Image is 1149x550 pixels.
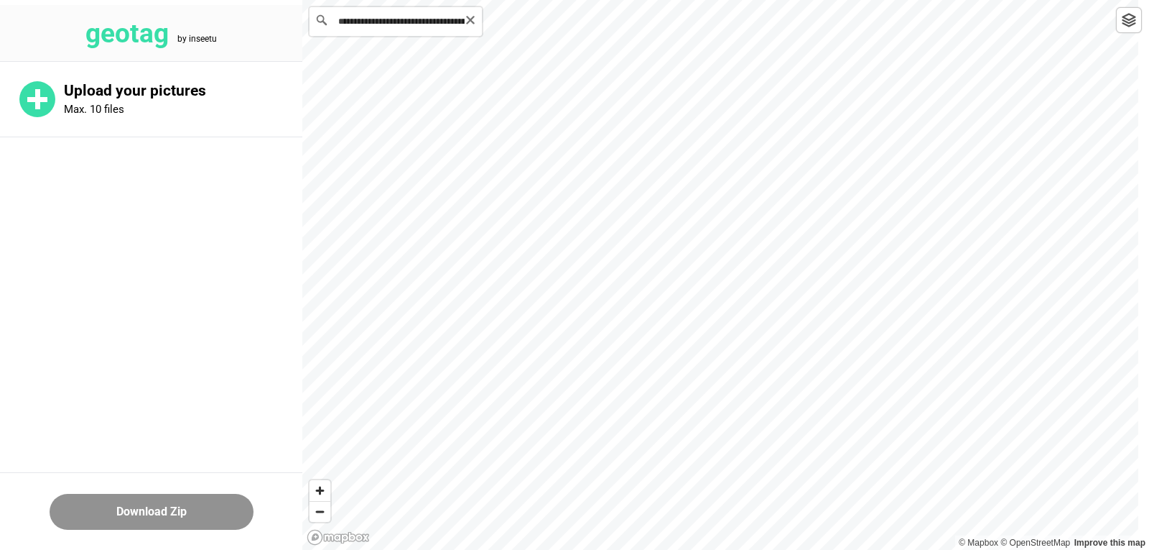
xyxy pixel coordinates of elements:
p: Upload your pictures [64,82,302,100]
tspan: by inseetu [177,34,217,44]
a: Mapbox logo [307,529,370,546]
button: Clear [465,12,476,26]
button: Zoom in [310,480,330,501]
input: Search [310,7,482,36]
a: Mapbox [959,538,998,548]
a: Map feedback [1074,538,1145,548]
p: Max. 10 files [64,103,124,116]
button: Zoom out [310,501,330,522]
tspan: geotag [85,18,169,49]
a: OpenStreetMap [1000,538,1070,548]
img: toggleLayer [1122,13,1136,27]
button: Download Zip [50,494,253,530]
